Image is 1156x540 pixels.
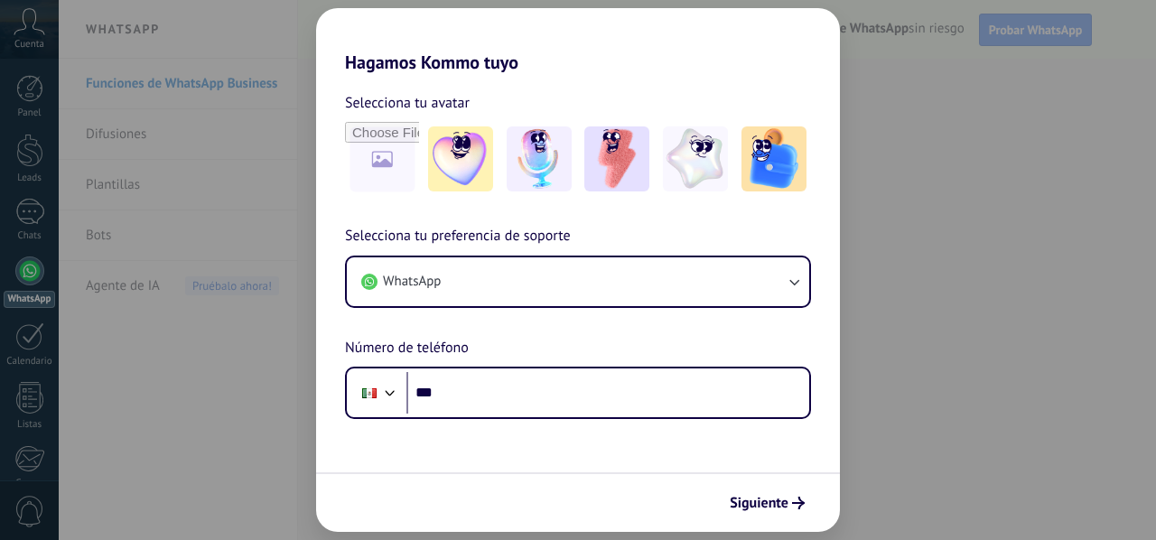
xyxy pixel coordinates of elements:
[507,126,572,191] img: -2.jpeg
[347,257,809,306] button: WhatsApp
[352,374,387,412] div: Mexico: + 52
[663,126,728,191] img: -4.jpeg
[730,497,788,509] span: Siguiente
[316,8,840,73] h2: Hagamos Kommo tuyo
[584,126,649,191] img: -3.jpeg
[345,91,470,115] span: Selecciona tu avatar
[345,337,469,360] span: Número de teléfono
[722,488,813,518] button: Siguiente
[345,225,571,248] span: Selecciona tu preferencia de soporte
[741,126,806,191] img: -5.jpeg
[428,126,493,191] img: -1.jpeg
[383,273,441,291] span: WhatsApp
